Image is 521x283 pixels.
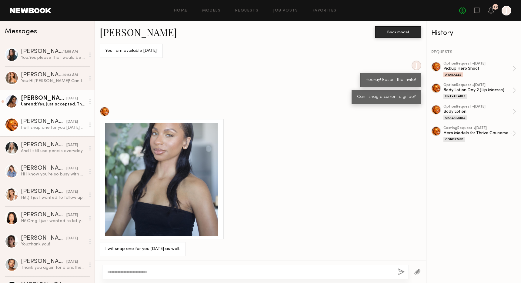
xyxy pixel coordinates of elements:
div: Unavailable [443,94,467,99]
div: You: thank you! [21,241,85,247]
div: [PERSON_NAME] [21,212,66,218]
div: REQUESTS [431,50,516,55]
div: 10:53 AM [63,72,78,78]
div: [PERSON_NAME] [21,49,63,55]
div: [PERSON_NAME] [PERSON_NAME] [21,189,66,195]
div: Hi! :) I just wanted to follow up and see if you can approve my hours so I can get paid out befor... [21,195,85,201]
button: Book model [375,26,421,38]
div: [PERSON_NAME] [21,95,66,102]
div: [DATE] [66,96,78,102]
div: 79 [493,5,498,9]
div: 11:09 AM [63,49,78,55]
a: Book model [375,29,421,34]
span: Messages [5,28,37,35]
div: Confirmed [443,137,465,142]
div: Available [443,72,463,77]
div: And I still use pencils everyday:/ [21,148,85,154]
a: Favorites [313,9,337,13]
div: I will snap one for you [DATE] as well. [21,125,85,131]
a: [PERSON_NAME] [100,25,177,38]
div: Hi! Omg I just wanted to let you know I got logged out of my Newbook account last week and I miss... [21,218,85,224]
div: [DATE] [66,212,78,218]
div: [PERSON_NAME] [21,235,66,241]
div: [PERSON_NAME] [21,142,66,148]
a: castingRequest •[DATE]Hero Models for Thrive CausemeticsConfirmed [443,126,516,142]
a: Models [202,9,221,13]
div: [DATE] [66,236,78,241]
div: [DATE] [66,259,78,265]
div: Can I snag a current digi too? [357,94,416,101]
div: Body Lotion Day 2 (Lip Macros) [443,87,513,93]
a: optionRequest •[DATE]Pickup Hero ShootAvailable [443,62,516,77]
div: Unread: Yes, just accepted. Thank you! [21,102,85,107]
div: You: HI [PERSON_NAME]! Can I get a current digi from you? [21,78,85,84]
div: option Request • [DATE] [443,83,513,87]
div: [DATE] [66,119,78,125]
div: [PERSON_NAME] [21,119,66,125]
div: [PERSON_NAME] [21,259,66,265]
div: Hero Models for Thrive Causemetics [443,130,513,136]
div: casting Request • [DATE] [443,126,513,130]
a: optionRequest •[DATE]Body LotionUnavailable [443,105,516,120]
div: option Request • [DATE] [443,105,513,109]
div: [DATE] [66,142,78,148]
div: [PERSON_NAME] [21,72,63,78]
div: Body Lotion [443,109,513,115]
div: Yes I am available [DATE]! [105,48,158,55]
div: Pickup Hero Shoot [443,66,513,72]
div: option Request • [DATE] [443,62,513,66]
div: [PERSON_NAME] [21,165,66,171]
a: Job Posts [273,9,298,13]
div: Hooray! Resent the invite! [366,77,416,84]
div: Unavailable [443,115,467,120]
div: Hi I know you’re so busy with everything. I would love to get some of the editorial images we sho... [21,171,85,177]
div: [DATE] [66,189,78,195]
div: [DATE] [66,166,78,171]
a: optionRequest •[DATE]Body Lotion Day 2 (Lip Macros)Unavailable [443,83,516,99]
div: History [431,30,516,37]
div: I will snap one for you [DATE] as well. [105,246,180,253]
a: Requests [235,9,259,13]
div: Thank you again for a another great shoot [DEMOGRAPHIC_DATA]! My email is [EMAIL_ADDRESS][DOMAIN_... [21,265,85,271]
a: Home [174,9,188,13]
a: J [502,6,511,15]
div: You: Yes please that would be great! We will reimburse for up to $50 [21,55,85,61]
